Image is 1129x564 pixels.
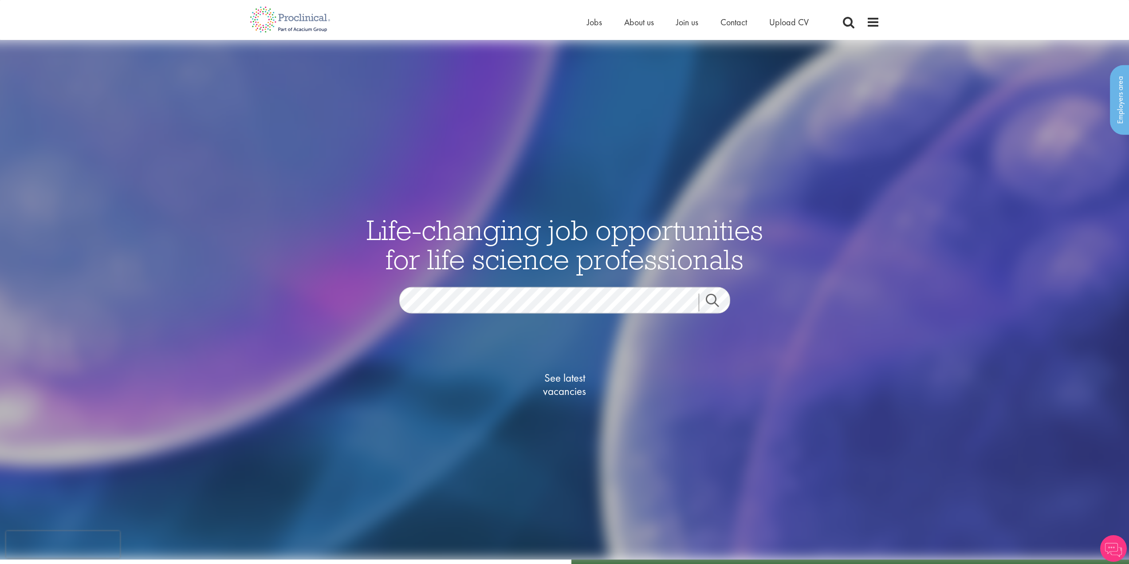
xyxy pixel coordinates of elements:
[1100,535,1127,562] img: Chatbot
[720,16,747,28] a: Contact
[520,371,609,398] span: See latest vacancies
[587,16,602,28] a: Jobs
[520,336,609,434] a: See latestvacancies
[6,531,120,558] iframe: reCAPTCHA
[676,16,698,28] a: Join us
[624,16,654,28] a: About us
[769,16,809,28] a: Upload CV
[366,212,763,277] span: Life-changing job opportunities for life science professionals
[699,294,737,312] a: Job search submit button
